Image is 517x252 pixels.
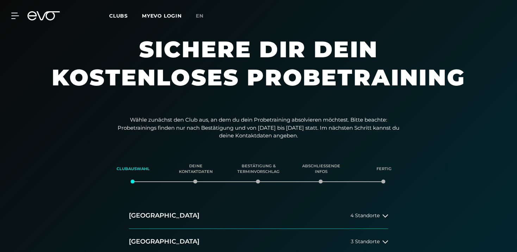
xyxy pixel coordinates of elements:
[129,237,199,246] h2: [GEOGRAPHIC_DATA]
[351,239,380,244] span: 3 Standorte
[47,35,470,105] h1: Sichere dir dein kostenloses Probetraining
[111,160,156,179] div: Clubauswahl
[299,160,344,179] div: Abschließende Infos
[118,116,399,140] p: Wähle zunächst den Club aus, an dem du dein Probetraining absolvieren möchtest. Bitte beachte: Pr...
[129,203,388,229] button: [GEOGRAPHIC_DATA]4 Standorte
[350,213,380,218] span: 4 Standorte
[109,12,142,19] a: Clubs
[173,160,218,179] div: Deine Kontaktdaten
[129,211,199,220] h2: [GEOGRAPHIC_DATA]
[196,12,212,20] a: en
[109,13,128,19] span: Clubs
[361,160,406,179] div: Fertig
[196,13,204,19] span: en
[236,160,281,179] div: Bestätigung & Terminvorschlag
[142,13,182,19] a: MYEVO LOGIN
